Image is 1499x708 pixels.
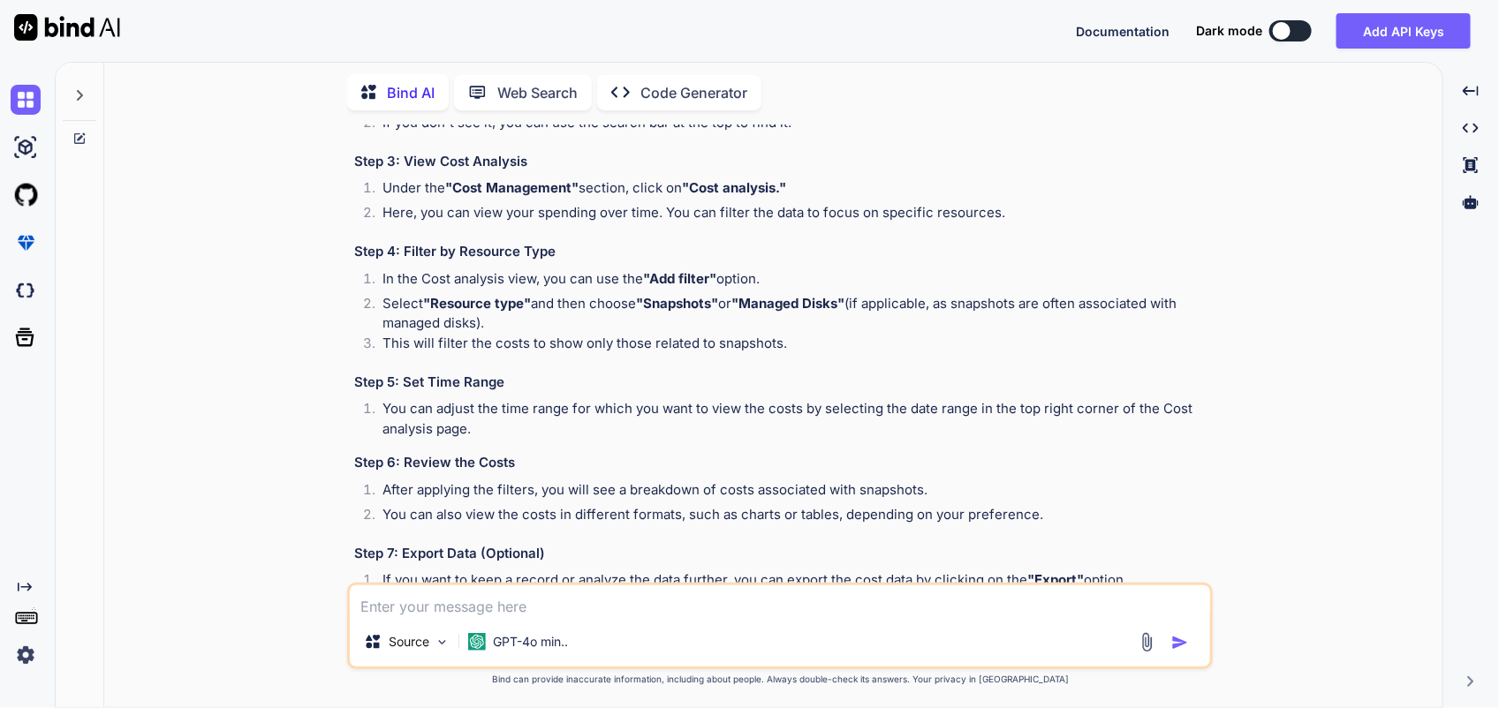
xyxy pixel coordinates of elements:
strong: "Snapshots" [636,295,718,312]
strong: "Managed Disks" [731,295,844,312]
strong: "Export" [1027,571,1084,588]
p: Bind can provide inaccurate information, including about people. Always double-check its answers.... [347,673,1213,686]
p: GPT-4o min.. [493,633,568,651]
img: premium [11,228,41,258]
li: Here, you can view your spending over time. You can filter the data to focus on specific resources. [368,203,1209,228]
img: attachment [1137,632,1157,652]
img: githubLight [11,180,41,210]
li: If you want to keep a record or analyze the data further, you can export the cost data by clickin... [368,570,1209,595]
li: If you don't see it, you can use the search bar at the top to find it. [368,113,1209,138]
strong: "Cost analysis." [682,179,786,196]
li: In the Cost analysis view, you can use the option. [368,269,1209,294]
img: GPT-4o mini [468,633,486,651]
li: This will filter the costs to show only those related to snapshots. [368,334,1209,358]
li: Under the section, click on [368,178,1209,203]
strong: "Cost Management" [445,179,579,196]
p: Code Generator [640,82,747,103]
h3: Step 6: Review the Costs [354,453,1209,473]
strong: "Add filter" [643,270,716,287]
img: icon [1171,634,1189,652]
h3: Step 4: Filter by Resource Type [354,242,1209,262]
strong: "Resource type" [423,295,531,312]
img: darkCloudIdeIcon [11,275,41,305]
button: Documentation [1076,22,1170,41]
img: Bind AI [14,14,120,41]
p: Source [389,633,429,651]
span: Dark mode [1196,22,1262,40]
li: After applying the filters, you will see a breakdown of costs associated with snapshots. [368,480,1209,505]
li: You can adjust the time range for which you want to view the costs by selecting the date range in... [368,399,1209,439]
p: Bind AI [387,82,435,103]
img: ai-studio [11,132,41,162]
span: Documentation [1076,24,1170,39]
h3: Step 3: View Cost Analysis [354,152,1209,172]
img: Pick Models [435,635,450,650]
p: Web Search [497,82,578,103]
img: chat [11,85,41,115]
li: Select and then choose or (if applicable, as snapshots are often associated with managed disks). [368,294,1209,334]
button: Add API Keys [1336,13,1471,49]
img: settings [11,640,41,670]
h3: Step 5: Set Time Range [354,373,1209,393]
h3: Step 7: Export Data (Optional) [354,544,1209,564]
li: You can also view the costs in different formats, such as charts or tables, depending on your pre... [368,505,1209,530]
